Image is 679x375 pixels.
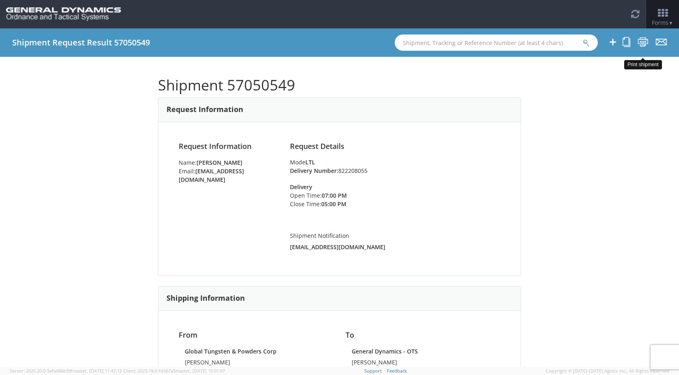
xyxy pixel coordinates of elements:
a: Feedback [387,368,407,374]
span: Server: 2025.20.0-5efa686e39f [10,368,122,374]
span: ▼ [668,19,673,26]
strong: Delivery Number: [290,167,338,175]
div: Print shipment [624,60,662,69]
h4: From [179,331,333,339]
h3: Request Information [167,106,243,114]
h5: Shipment Notification [290,233,500,239]
td: [PERSON_NAME] [185,358,327,369]
span: master, [DATE] 11:47:12 [72,368,122,374]
strong: Global Tungsten & Powders Corp [185,347,277,355]
h4: Request Information [179,142,278,151]
strong: LTL [305,158,315,166]
strong: Delivery [290,183,312,191]
td: [PERSON_NAME] [352,358,494,369]
strong: [EMAIL_ADDRESS][DOMAIN_NAME] [290,243,385,251]
h4: To [346,331,500,339]
div: Mode [290,158,500,166]
li: Close Time: [290,200,372,208]
strong: 07:00 PM [322,192,347,199]
strong: [PERSON_NAME] [197,159,242,166]
a: Support [364,368,382,374]
li: 822208055 [290,166,500,175]
strong: [EMAIL_ADDRESS][DOMAIN_NAME] [179,167,244,183]
li: Email: [179,167,278,184]
li: Name: [179,158,278,167]
h4: Shipment Request Result 57050549 [12,38,150,47]
strong: General Dynamics - OTS [352,347,418,355]
h1: Shipment 57050549 [158,77,521,93]
span: Forms [652,19,673,26]
h3: Shipping Information [167,294,245,302]
span: master, [DATE] 10:01:07 [175,368,225,374]
span: Copyright © [DATE]-[DATE] Agistix Inc., All Rights Reserved [546,368,669,374]
li: Open Time: [290,191,372,200]
span: Client: 2025.18.0-fd567a5 [123,368,225,374]
img: gd-ots-0c3321f2eb4c994f95cb.png [6,7,121,21]
input: Shipment, Tracking or Reference Number (at least 4 chars) [395,34,598,51]
strong: 05:00 PM [321,200,346,208]
h4: Request Details [290,142,500,151]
